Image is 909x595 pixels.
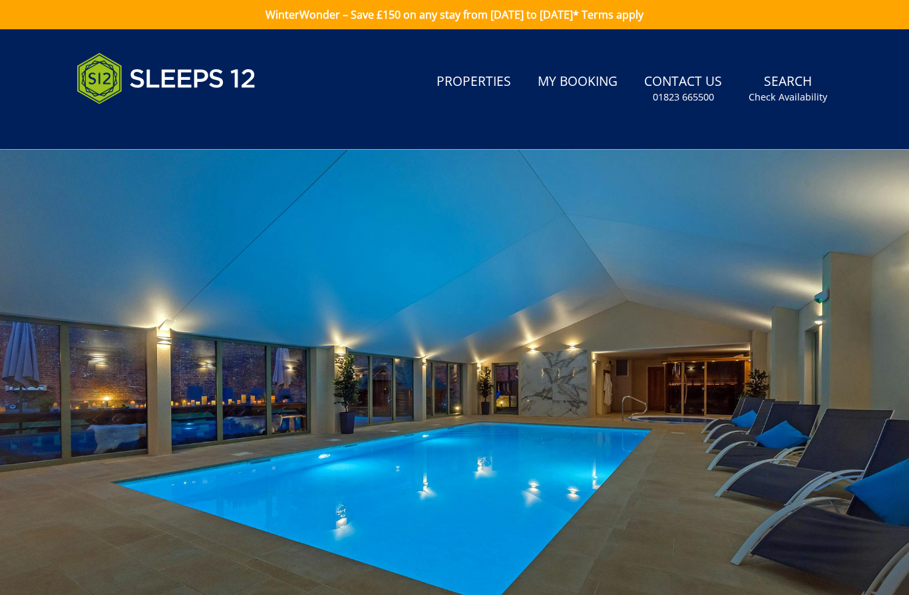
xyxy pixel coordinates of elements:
[653,91,714,104] small: 01823 665500
[70,120,210,131] iframe: Customer reviews powered by Trustpilot
[749,91,827,104] small: Check Availability
[77,45,256,112] img: Sleeps 12
[639,67,727,110] a: Contact Us01823 665500
[431,67,516,97] a: Properties
[743,67,832,110] a: SearchCheck Availability
[532,67,623,97] a: My Booking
